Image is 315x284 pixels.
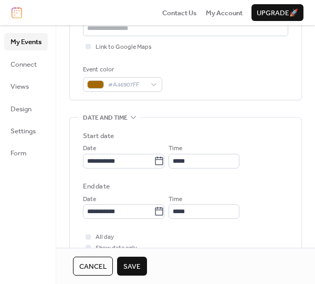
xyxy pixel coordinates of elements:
span: My Account [206,8,243,18]
span: Upgrade 🚀 [257,8,298,18]
a: Contact Us [162,7,197,18]
div: Start date [83,131,114,141]
span: Link to Google Maps [96,42,152,52]
span: Views [10,81,29,92]
span: Time [169,143,182,154]
a: Views [4,78,48,94]
span: Cancel [79,261,107,272]
img: logo [12,7,22,18]
div: Event color [83,65,160,75]
span: Date [83,143,96,154]
span: Show date only [96,243,137,254]
button: Cancel [73,257,113,276]
button: Save [117,257,147,276]
span: Save [123,261,141,272]
span: Form [10,148,27,159]
span: Time [169,194,182,205]
span: Connect [10,59,37,70]
span: My Events [10,37,41,47]
span: All day [96,232,114,243]
a: Form [4,144,48,161]
div: End date [83,181,110,192]
a: Design [4,100,48,117]
span: Settings [10,126,36,136]
span: #A46907FF [108,80,145,90]
a: My Events [4,33,48,50]
span: Date and time [83,113,128,123]
a: Settings [4,122,48,139]
button: Upgrade🚀 [251,4,303,21]
span: Contact Us [162,8,197,18]
span: Design [10,104,31,114]
a: Connect [4,56,48,72]
a: My Account [206,7,243,18]
span: Date [83,194,96,205]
